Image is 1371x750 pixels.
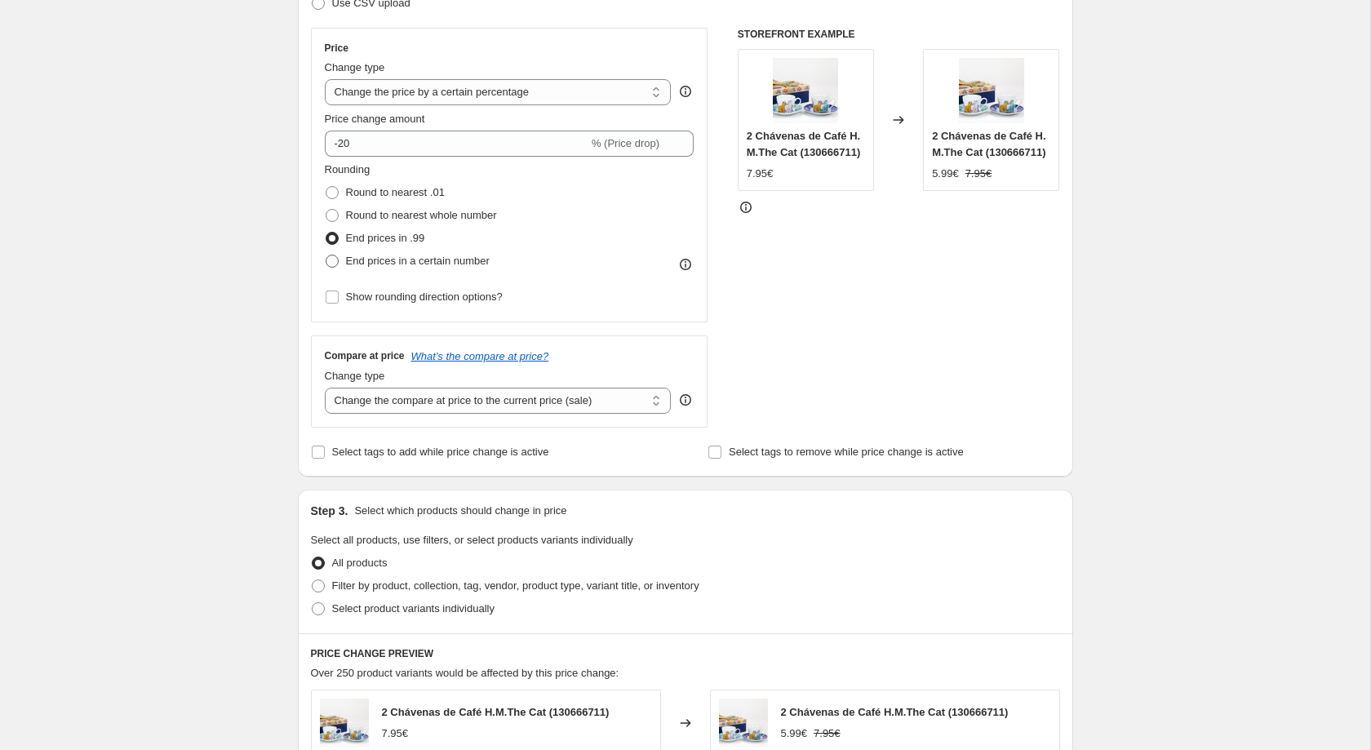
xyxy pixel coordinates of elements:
span: Show rounding direction options? [346,291,503,303]
span: Select tags to add while price change is active [332,446,549,458]
h3: Compare at price [325,349,405,362]
span: % (Price drop) [592,137,659,149]
p: Select which products should change in price [354,503,566,519]
div: help [677,83,694,100]
span: Price change amount [325,113,425,125]
strike: 7.95€ [965,166,992,182]
img: 130666711_1_80x.jpg [719,699,768,748]
h6: PRICE CHANGE PREVIEW [311,647,1060,660]
div: 5.99€ [781,726,808,742]
div: 7.95€ [747,166,774,182]
span: Round to nearest whole number [346,209,497,221]
div: 5.99€ [932,166,959,182]
input: -15 [325,131,588,157]
div: 7.95€ [382,726,409,742]
span: 2 Chávenas de Café H.M.The Cat (130666711) [747,130,860,158]
span: End prices in .99 [346,232,425,244]
span: End prices in a certain number [346,255,490,267]
span: 2 Chávenas de Café H.M.The Cat (130666711) [781,706,1009,718]
span: Select tags to remove while price change is active [729,446,964,458]
strike: 7.95€ [814,726,841,742]
div: help [677,392,694,408]
h3: Price [325,42,348,55]
h2: Step 3. [311,503,348,519]
span: 2 Chávenas de Café H.M.The Cat (130666711) [932,130,1045,158]
span: Change type [325,61,385,73]
span: 2 Chávenas de Café H.M.The Cat (130666711) [382,706,610,718]
span: Change type [325,370,385,382]
button: What's the compare at price? [411,350,549,362]
img: 130666711_1_80x.jpg [320,699,369,748]
h6: STOREFRONT EXAMPLE [738,28,1060,41]
span: Filter by product, collection, tag, vendor, product type, variant title, or inventory [332,579,699,592]
img: 130666711_1_80x.jpg [959,58,1024,123]
span: Over 250 product variants would be affected by this price change: [311,667,619,679]
span: Select product variants individually [332,602,495,615]
img: 130666711_1_80x.jpg [773,58,838,123]
span: Round to nearest .01 [346,186,445,198]
span: Rounding [325,163,370,175]
span: Select all products, use filters, or select products variants individually [311,534,633,546]
span: All products [332,557,388,569]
